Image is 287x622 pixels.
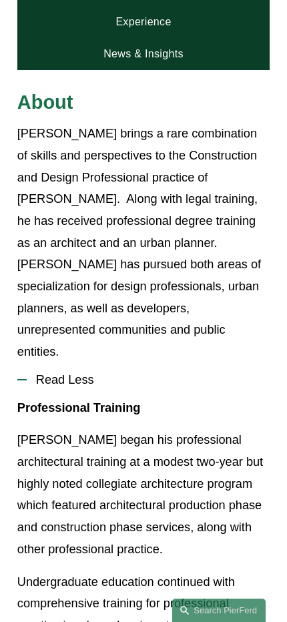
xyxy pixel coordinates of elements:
[27,373,270,387] span: Read Less
[17,429,270,560] p: [PERSON_NAME] began his professional architectural training at a modest two-year but highly noted...
[17,91,73,113] span: About
[172,599,266,622] a: Search this site
[17,38,270,70] a: News & Insights
[17,6,270,38] a: Experience
[17,401,141,414] strong: Professional Training
[17,363,270,397] button: Read Less
[17,123,270,363] p: [PERSON_NAME] brings a rare combination of skills and perspectives to the Construction and Design...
